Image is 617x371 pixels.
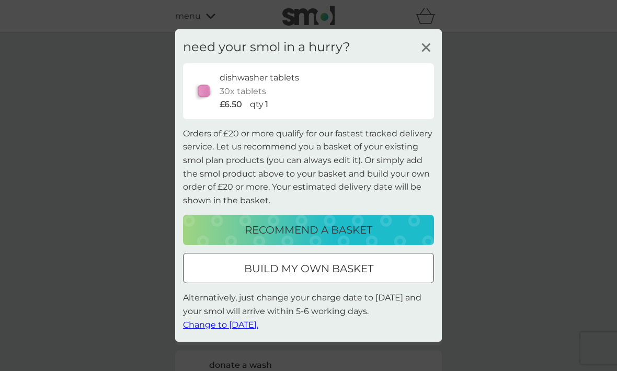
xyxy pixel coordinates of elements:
p: qty [250,98,264,111]
p: dishwasher tablets [220,71,299,85]
p: Alternatively, just change your charge date to [DATE] and your smol will arrive within 5-6 workin... [183,291,434,331]
button: Change to [DATE]. [183,318,258,331]
p: recommend a basket [245,222,372,238]
p: build my own basket [244,260,373,277]
button: build my own basket [183,253,434,283]
p: 30x tablets [220,85,266,98]
p: £6.50 [220,98,242,111]
p: 1 [265,98,268,111]
p: Orders of £20 or more qualify for our fastest tracked delivery service. Let us recommend you a ba... [183,127,434,207]
h3: need your smol in a hurry? [183,40,350,55]
button: recommend a basket [183,215,434,245]
span: Change to [DATE]. [183,319,258,329]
